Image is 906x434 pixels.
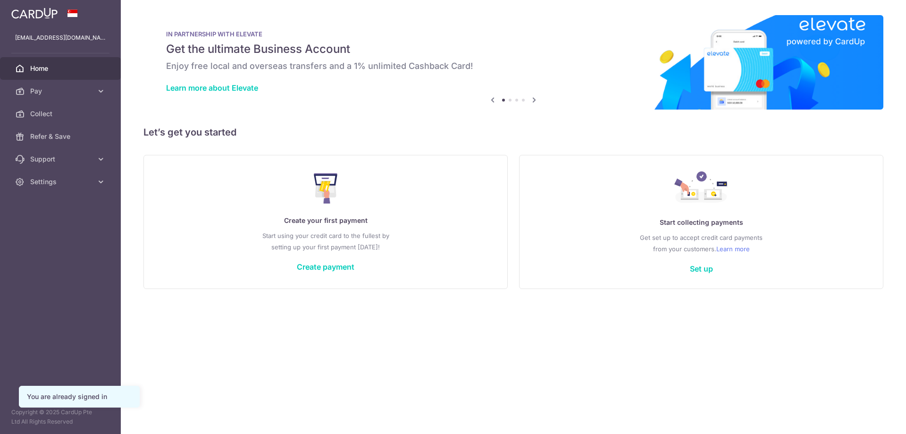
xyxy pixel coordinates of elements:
span: Pay [30,86,92,96]
a: Set up [690,264,713,273]
div: You are already signed in [27,392,132,401]
img: Collect Payment [674,171,728,205]
p: Start collecting payments [538,217,864,228]
p: [EMAIL_ADDRESS][DOMAIN_NAME] [15,33,106,43]
img: Make Payment [314,173,338,204]
a: Create payment [297,262,354,272]
span: Collect [30,109,92,119]
img: Renovation banner [143,15,883,110]
a: Learn more about Elevate [166,83,258,93]
span: Support [30,154,92,164]
h5: Let’s get you started [143,125,883,140]
span: Refer & Save [30,132,92,141]
a: Learn more [716,243,750,255]
span: Home [30,64,92,73]
p: IN PARTNERSHIP WITH ELEVATE [166,30,861,38]
h6: Enjoy free local and overseas transfers and a 1% unlimited Cashback Card! [166,60,861,72]
p: Create your first payment [163,215,488,226]
p: Get set up to accept credit card payments from your customers. [538,232,864,255]
img: CardUp [11,8,58,19]
h5: Get the ultimate Business Account [166,42,861,57]
span: Settings [30,177,92,187]
p: Start using your credit card to the fullest by setting up your first payment [DATE]! [163,230,488,253]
